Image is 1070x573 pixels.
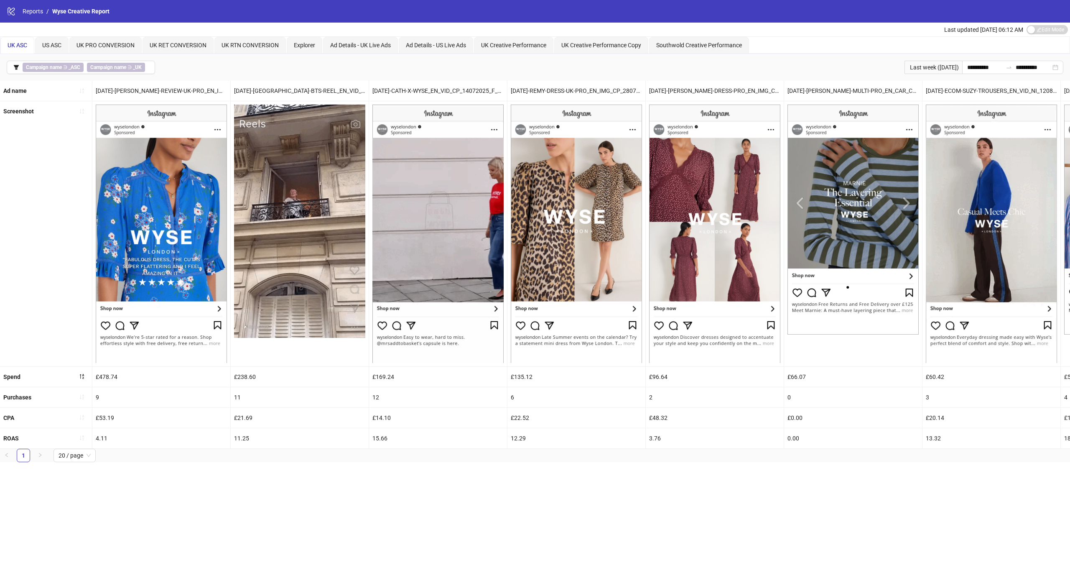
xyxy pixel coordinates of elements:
[79,88,85,94] span: sort-ascending
[7,61,155,74] button: Campaign name ∋ _ASCCampaign name ∋ _UK
[33,449,47,462] button: right
[92,408,230,428] div: £53.19
[79,373,85,379] span: sort-descending
[369,428,507,448] div: 15.66
[33,449,47,462] li: Next Page
[79,414,85,420] span: sort-ascending
[511,105,642,363] img: Screenshot 120229138630260055
[372,105,504,363] img: Screenshot 120227631583960055
[79,394,85,400] span: sort-ascending
[330,42,391,49] span: Ad Details - UK Live Ads
[52,8,110,15] span: Wyse Creative Report
[92,81,230,101] div: [DATE]-[PERSON_NAME]-REVIEW-UK-PRO_EN_IMG_CP_28072025_F_CC_SC9_None_NEWSEASON
[231,408,369,428] div: £21.69
[87,63,145,72] span: ∋
[784,408,922,428] div: £0.00
[646,387,784,407] div: 2
[922,81,1060,101] div: [DATE]-ECOM-SUZY-TROUSERS_EN_VID_NI_12082025_F_CC_SC1_USP3_ECOM
[90,64,126,70] b: Campaign name
[53,449,96,462] div: Page Size
[3,435,19,442] b: ROAS
[4,453,9,458] span: left
[649,105,780,363] img: Screenshot 120229972548530055
[926,105,1057,363] img: Screenshot 120229972557180055
[46,7,49,16] li: /
[369,387,507,407] div: 12
[784,367,922,387] div: £66.07
[222,42,279,49] span: UK RTN CONVERSION
[481,42,546,49] span: UK Creative Performance
[922,428,1060,448] div: 13.32
[369,81,507,101] div: [DATE]-CATH-X-WYSE_EN_VID_CP_14072025_F_CC_SC1_None_NEWSEASON
[150,42,206,49] span: UK RET CONVERSION
[369,367,507,387] div: £169.24
[133,64,142,70] b: _UK
[507,408,645,428] div: £22.52
[922,387,1060,407] div: 3
[1006,64,1012,71] span: swap-right
[231,81,369,101] div: [DATE]-[GEOGRAPHIC_DATA]-BTS-REEL_EN_VID_NI_20082025_F_CC_SC8_USP11_LOFI
[507,81,645,101] div: [DATE]-REMY-DRESS-UK-PRO_EN_IMG_CP_28072025_F_CC_SC1_None_NEWSEASON
[69,64,80,70] b: _ASC
[76,42,135,49] span: UK PRO CONVERSION
[561,42,641,49] span: UK Creative Performance Copy
[904,61,962,74] div: Last week ([DATE])
[922,408,1060,428] div: £20.14
[26,64,62,70] b: Campaign name
[922,367,1060,387] div: £60.42
[646,428,784,448] div: 3.76
[42,42,61,49] span: US ASC
[231,367,369,387] div: £238.60
[21,7,45,16] a: Reports
[13,64,19,70] span: filter
[79,108,85,114] span: sort-ascending
[92,387,230,407] div: 9
[23,63,84,72] span: ∋
[944,26,1023,33] span: Last updated [DATE] 06:12 AM
[646,81,784,101] div: [DATE]-[PERSON_NAME]-DRESS-PRO_EN_IMG_CP_12082025_F_CC_SC17_USP3_ECOM
[79,435,85,441] span: sort-ascending
[59,449,91,462] span: 20 / page
[3,373,20,380] b: Spend
[646,408,784,428] div: £48.32
[507,428,645,448] div: 12.29
[92,367,230,387] div: £478.74
[1006,64,1012,71] span: to
[369,408,507,428] div: £14.10
[784,387,922,407] div: 0
[92,428,230,448] div: 4.11
[507,387,645,407] div: 6
[294,42,315,49] span: Explorer
[656,42,742,49] span: Southwold Creative Performance
[406,42,466,49] span: Ad Details - US Live Ads
[96,105,227,363] img: Screenshot 120229138606330055
[38,453,43,458] span: right
[234,105,365,338] img: Screenshot 120230947599570055
[231,387,369,407] div: 11
[787,105,919,335] img: Screenshot 120229972597220055
[8,42,27,49] span: UK ASC
[3,414,14,421] b: CPA
[784,428,922,448] div: 0.00
[784,81,922,101] div: [DATE]-[PERSON_NAME]-MULTI-PRO_EN_CAR_CP_12082025_F_CC_SC3_USP3_ECOM
[3,394,31,401] b: Purchases
[507,367,645,387] div: £135.12
[3,87,27,94] b: Ad name
[646,367,784,387] div: £96.64
[231,428,369,448] div: 11.25
[3,108,34,115] b: Screenshot
[17,449,30,462] a: 1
